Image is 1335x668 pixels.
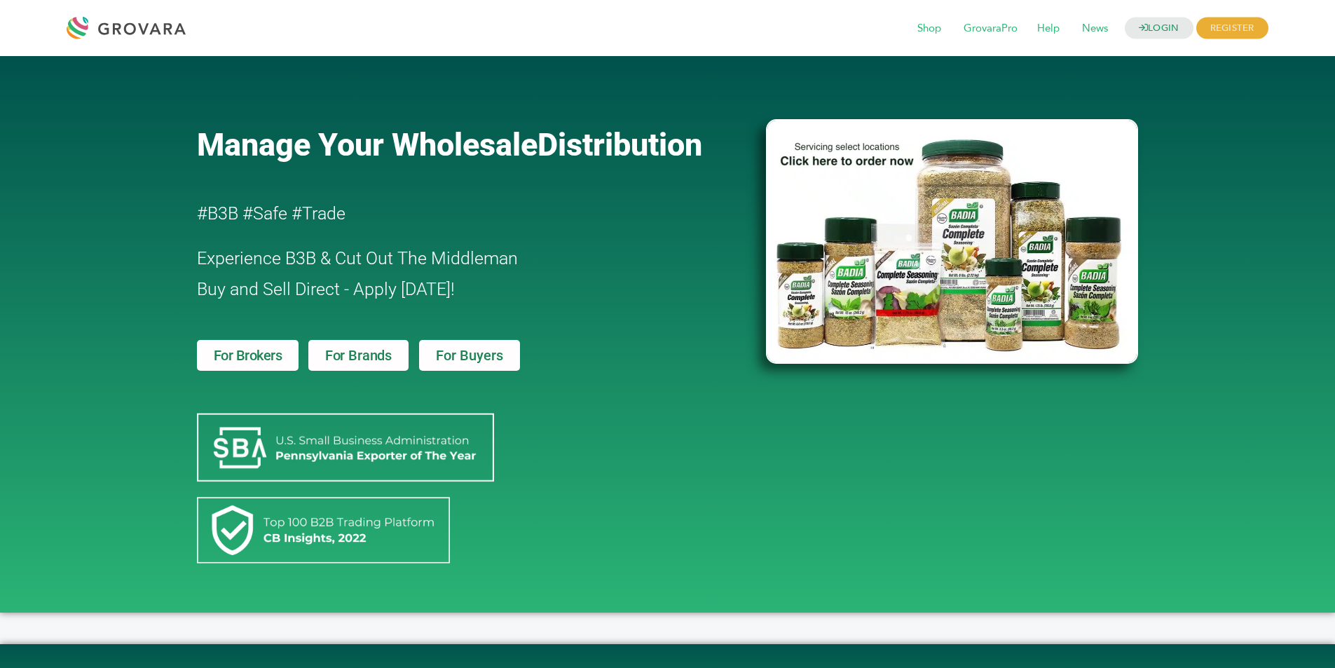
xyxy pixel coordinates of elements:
a: Help [1027,21,1069,36]
span: For Buyers [436,348,503,362]
a: For Brands [308,340,409,371]
a: GrovaraPro [954,21,1027,36]
a: Manage Your WholesaleDistribution [197,126,744,163]
a: News [1072,21,1118,36]
span: For Brands [325,348,392,362]
span: Distribution [538,126,702,163]
span: Buy and Sell Direct - Apply [DATE]! [197,279,455,299]
a: For Brokers [197,340,299,371]
span: Experience B3B & Cut Out The Middleman [197,248,518,268]
span: News [1072,15,1118,42]
span: REGISTER [1196,18,1268,39]
span: GrovaraPro [954,15,1027,42]
a: LOGIN [1125,18,1193,39]
h2: #B3B #Safe #Trade [197,198,686,229]
a: Shop [908,21,951,36]
span: For Brokers [214,348,282,362]
span: Help [1027,15,1069,42]
span: Manage Your Wholesale [197,126,538,163]
a: For Buyers [419,340,520,371]
span: Shop [908,15,951,42]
